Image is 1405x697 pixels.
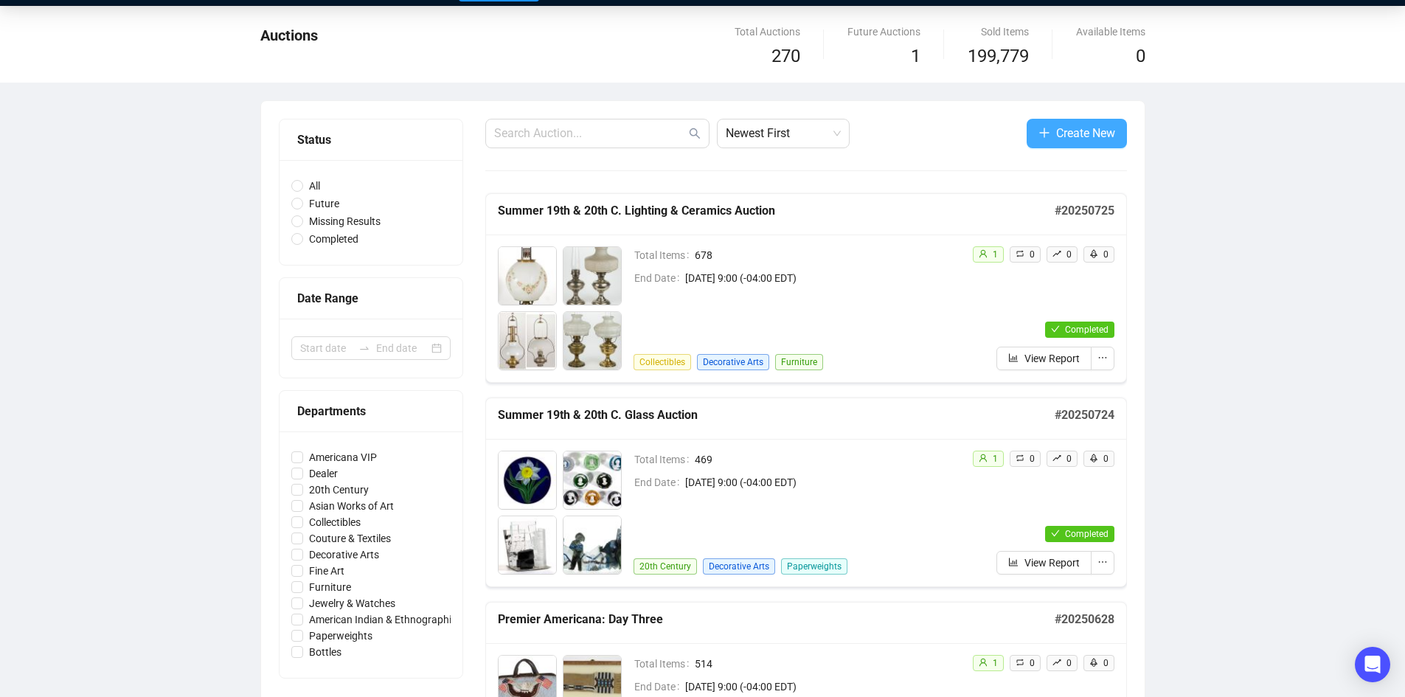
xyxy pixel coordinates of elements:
span: 0 [1066,454,1072,464]
span: rocket [1089,658,1098,667]
span: 0 [1030,249,1035,260]
span: rise [1052,658,1061,667]
span: View Report [1024,350,1080,367]
span: 0 [1103,658,1109,668]
span: Furniture [775,354,823,370]
span: retweet [1016,454,1024,462]
h5: # 20250725 [1055,202,1114,220]
span: Jewelry & Watches [303,595,401,611]
span: rise [1052,454,1061,462]
span: Completed [303,231,364,247]
span: American Indian & Ethnographic [303,611,462,628]
span: user [979,658,988,667]
span: 0 [1103,454,1109,464]
span: Completed [1065,529,1109,539]
button: Create New [1027,119,1127,148]
span: rise [1052,249,1061,258]
span: search [689,128,701,139]
span: View Report [1024,555,1080,571]
img: 1002_1.jpg [563,247,621,305]
span: check [1051,529,1060,538]
span: 1 [911,46,920,66]
span: Paperweights [781,558,847,575]
span: Create New [1056,124,1115,142]
span: [DATE] 9:00 (-04:00 EDT) [685,679,960,695]
span: Decorative Arts [303,547,385,563]
span: 0 [1136,46,1145,66]
span: 0 [1066,658,1072,668]
span: rocket [1089,249,1098,258]
span: [DATE] 9:00 (-04:00 EDT) [685,270,960,286]
span: 1 [993,249,998,260]
span: All [303,178,326,194]
img: 4_1.jpg [563,516,621,574]
h5: Premier Americana: Day Three [498,611,1055,628]
span: check [1051,325,1060,333]
span: user [979,454,988,462]
span: Future [303,195,345,212]
span: Decorative Arts [697,354,769,370]
span: retweet [1016,249,1024,258]
span: 1 [993,454,998,464]
div: Open Intercom Messenger [1355,647,1390,682]
span: ellipsis [1097,557,1108,567]
div: Total Auctions [735,24,800,40]
span: swap-right [358,342,370,354]
span: 20th Century [634,558,697,575]
span: Couture & Textiles [303,530,397,547]
div: Future Auctions [847,24,920,40]
span: Total Items [634,451,695,468]
a: Summer 19th & 20th C. Glass Auction#20250724Total Items469End Date[DATE] 9:00 (-04:00 EDT)20th Ce... [485,398,1127,587]
span: [DATE] 9:00 (-04:00 EDT) [685,474,960,490]
span: End Date [634,270,685,286]
span: bar-chart [1008,353,1019,363]
h5: Summer 19th & 20th C. Lighting & Ceramics Auction [498,202,1055,220]
span: plus [1038,127,1050,139]
img: 3_1.jpg [499,516,556,574]
span: 1 [993,658,998,668]
span: Bottles [303,644,347,660]
h5: Summer 19th & 20th C. Glass Auction [498,406,1055,424]
span: 0 [1030,454,1035,464]
input: End date [376,340,429,356]
span: 678 [695,247,960,263]
span: Furniture [303,579,357,595]
span: ellipsis [1097,353,1108,363]
span: Total Items [634,656,695,672]
img: 1003_1.jpg [499,312,556,370]
input: Start date [300,340,353,356]
div: Departments [297,402,445,420]
span: Dealer [303,465,344,482]
h5: # 20250724 [1055,406,1114,424]
span: 0 [1030,658,1035,668]
span: Auctions [260,27,318,44]
span: 0 [1066,249,1072,260]
button: View Report [996,551,1092,575]
span: Asian Works of Art [303,498,400,514]
span: Total Items [634,247,695,263]
div: Sold Items [968,24,1029,40]
a: Summer 19th & 20th C. Lighting & Ceramics Auction#20250725Total Items678End Date[DATE] 9:00 (-04:... [485,193,1127,383]
span: Decorative Arts [703,558,775,575]
img: 2_1.jpg [563,451,621,509]
button: View Report [996,347,1092,370]
span: Fine Art [303,563,350,579]
img: 1_1.jpg [499,451,556,509]
span: Collectibles [303,514,367,530]
span: to [358,342,370,354]
span: Missing Results [303,213,386,229]
div: Status [297,131,445,149]
span: 270 [771,46,800,66]
span: Collectibles [634,354,691,370]
span: 514 [695,656,960,672]
span: End Date [634,474,685,490]
span: Newest First [726,119,841,148]
span: End Date [634,679,685,695]
span: bar-chart [1008,557,1019,567]
h5: # 20250628 [1055,611,1114,628]
span: user [979,249,988,258]
span: Paperweights [303,628,378,644]
span: 0 [1103,249,1109,260]
img: 1001_1.jpg [499,247,556,305]
span: 469 [695,451,960,468]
